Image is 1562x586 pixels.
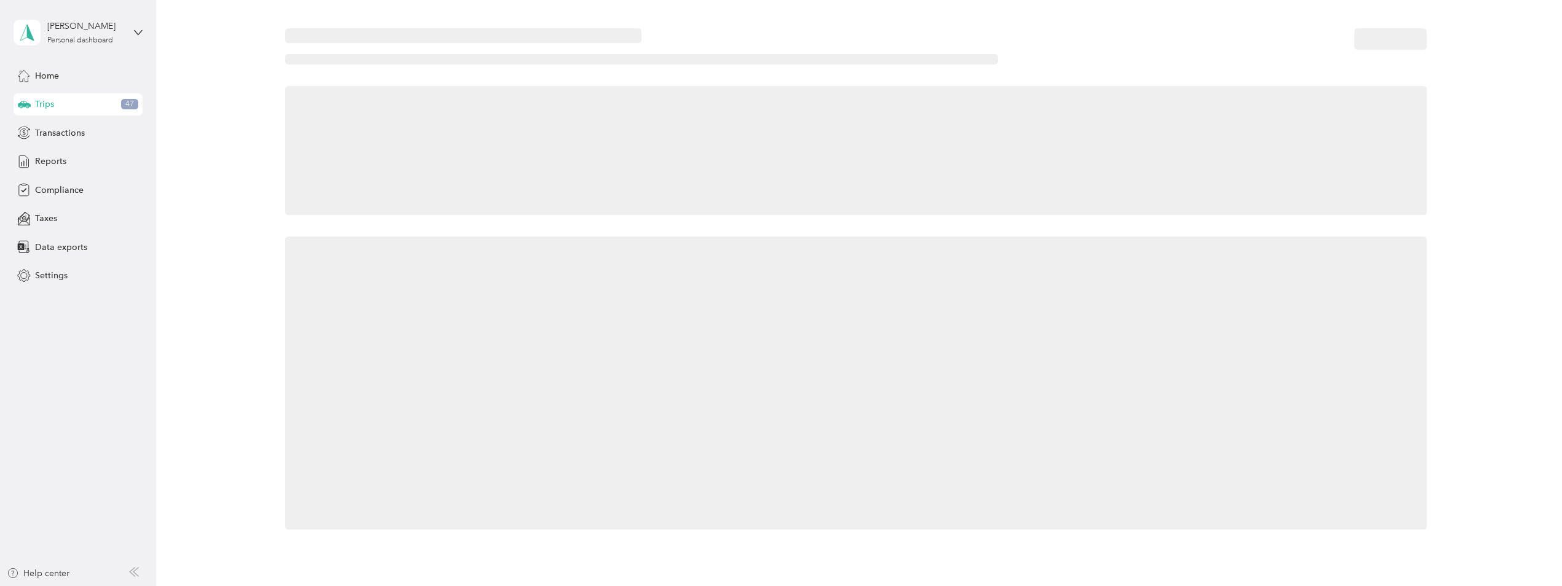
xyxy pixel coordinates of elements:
div: [PERSON_NAME] [47,20,124,33]
span: Home [35,69,59,82]
span: 47 [121,99,138,110]
span: Settings [35,269,68,282]
span: Trips [35,98,54,111]
iframe: Everlance-gr Chat Button Frame [1493,517,1562,586]
span: Data exports [35,241,87,254]
span: Reports [35,155,66,168]
span: Transactions [35,127,85,139]
div: Personal dashboard [47,37,113,44]
span: Compliance [35,184,84,197]
span: Taxes [35,212,57,225]
button: Help center [7,567,69,580]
